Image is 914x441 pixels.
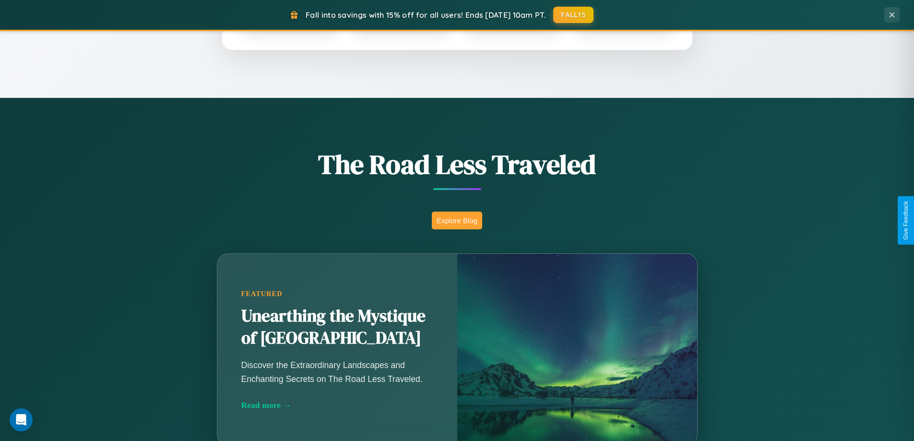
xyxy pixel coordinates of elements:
div: Featured [241,290,433,298]
h2: Unearthing the Mystique of [GEOGRAPHIC_DATA] [241,305,433,349]
div: Open Intercom Messenger [10,408,33,431]
div: Read more → [241,400,433,410]
button: Explore Blog [432,212,482,229]
button: FALL15 [553,7,594,23]
span: Fall into savings with 15% off for all users! Ends [DATE] 10am PT. [306,10,546,20]
div: Give Feedback [902,201,909,240]
p: Discover the Extraordinary Landscapes and Enchanting Secrets on The Road Less Traveled. [241,358,433,385]
h1: The Road Less Traveled [169,146,745,183]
